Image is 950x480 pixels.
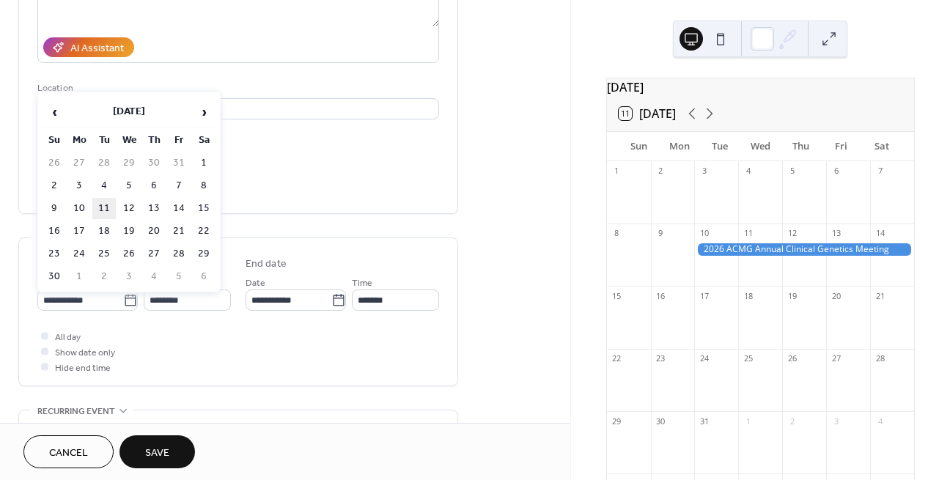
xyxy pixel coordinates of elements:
td: 31 [167,152,191,174]
td: 29 [117,152,141,174]
th: Sa [192,130,216,151]
td: 17 [67,221,91,242]
td: 3 [117,266,141,287]
td: 15 [192,198,216,219]
div: 8 [611,228,622,239]
td: 2 [92,266,116,287]
div: 1 [611,166,622,177]
div: 26 [787,353,798,364]
td: 27 [67,152,91,174]
div: Fri [821,132,861,161]
div: 18 [743,290,754,301]
div: Wed [740,132,781,161]
td: 9 [43,198,66,219]
td: 30 [142,152,166,174]
div: 15 [611,290,622,301]
div: 3 [699,166,710,177]
td: 1 [192,152,216,174]
td: 11 [92,198,116,219]
td: 21 [167,221,191,242]
td: 28 [92,152,116,174]
div: 17 [699,290,710,301]
td: 13 [142,198,166,219]
td: 6 [192,266,216,287]
span: Cancel [49,446,88,461]
div: 21 [874,290,885,301]
div: 10 [699,228,710,239]
div: 27 [831,353,842,364]
th: Th [142,130,166,151]
td: 28 [167,243,191,265]
div: 7 [874,166,885,177]
td: 6 [142,175,166,196]
div: 16 [655,290,666,301]
td: 24 [67,243,91,265]
div: 20 [831,290,842,301]
div: 13 [831,228,842,239]
td: 22 [192,221,216,242]
button: Cancel [23,435,114,468]
th: Tu [92,130,116,151]
td: 5 [117,175,141,196]
th: Mo [67,130,91,151]
td: 18 [92,221,116,242]
div: Sat [862,132,902,161]
div: 3 [831,416,842,427]
span: Date [246,276,265,291]
td: 26 [117,243,141,265]
td: 23 [43,243,66,265]
div: 12 [787,228,798,239]
div: 23 [655,353,666,364]
div: 1 [743,416,754,427]
td: 30 [43,266,66,287]
td: 2 [43,175,66,196]
td: 4 [142,266,166,287]
td: 3 [67,175,91,196]
div: Mon [659,132,699,161]
th: Su [43,130,66,151]
div: 4 [743,166,754,177]
td: 16 [43,221,66,242]
div: 2026 ACMG Annual Clinical Genetics Meeting [694,243,914,256]
div: 2 [655,166,666,177]
td: 25 [92,243,116,265]
span: Save [145,446,169,461]
div: 6 [831,166,842,177]
div: 11 [743,228,754,239]
div: [DATE] [607,78,914,96]
div: 24 [699,353,710,364]
div: 5 [787,166,798,177]
div: 14 [874,228,885,239]
div: 2 [787,416,798,427]
div: AI Assistant [70,41,124,56]
div: Sun [619,132,659,161]
span: › [193,97,215,127]
span: ‹ [43,97,65,127]
span: Hide end time [55,361,111,376]
div: 31 [699,416,710,427]
td: 26 [43,152,66,174]
td: 29 [192,243,216,265]
div: 9 [655,228,666,239]
span: Time [352,276,372,291]
div: 19 [787,290,798,301]
th: We [117,130,141,151]
div: Tue [699,132,740,161]
td: 1 [67,266,91,287]
td: 5 [167,266,191,287]
td: 20 [142,221,166,242]
th: [DATE] [67,97,191,128]
td: 4 [92,175,116,196]
td: 19 [117,221,141,242]
span: All day [55,330,81,345]
div: 22 [611,353,622,364]
span: Show date only [55,345,115,361]
button: Save [119,435,195,468]
div: 25 [743,353,754,364]
th: Fr [167,130,191,151]
button: 11[DATE] [614,103,681,124]
td: 27 [142,243,166,265]
td: 12 [117,198,141,219]
button: AI Assistant [43,37,134,57]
